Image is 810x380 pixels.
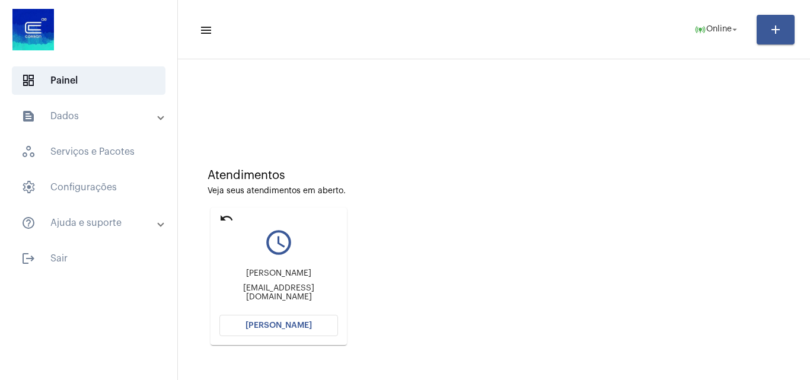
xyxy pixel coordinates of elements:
[12,173,165,202] span: Configurações
[21,216,158,230] mat-panel-title: Ajuda e suporte
[245,321,312,330] span: [PERSON_NAME]
[208,187,780,196] div: Veja seus atendimentos em aberto.
[219,284,338,302] div: [EMAIL_ADDRESS][DOMAIN_NAME]
[21,145,36,159] span: sidenav icon
[21,180,36,194] span: sidenav icon
[729,24,740,35] mat-icon: arrow_drop_down
[687,18,747,41] button: Online
[7,102,177,130] mat-expansion-panel-header: sidenav iconDados
[694,24,706,36] mat-icon: online_prediction
[768,23,783,37] mat-icon: add
[199,23,211,37] mat-icon: sidenav icon
[21,251,36,266] mat-icon: sidenav icon
[208,169,780,182] div: Atendimentos
[706,25,732,34] span: Online
[12,66,165,95] span: Painel
[21,109,36,123] mat-icon: sidenav icon
[219,269,338,278] div: [PERSON_NAME]
[7,209,177,237] mat-expansion-panel-header: sidenav iconAjuda e suporte
[219,228,338,257] mat-icon: query_builder
[12,244,165,273] span: Sair
[21,74,36,88] span: sidenav icon
[219,211,234,225] mat-icon: undo
[12,138,165,166] span: Serviços e Pacotes
[219,315,338,336] button: [PERSON_NAME]
[9,6,57,53] img: d4669ae0-8c07-2337-4f67-34b0df7f5ae4.jpeg
[21,109,158,123] mat-panel-title: Dados
[21,216,36,230] mat-icon: sidenav icon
